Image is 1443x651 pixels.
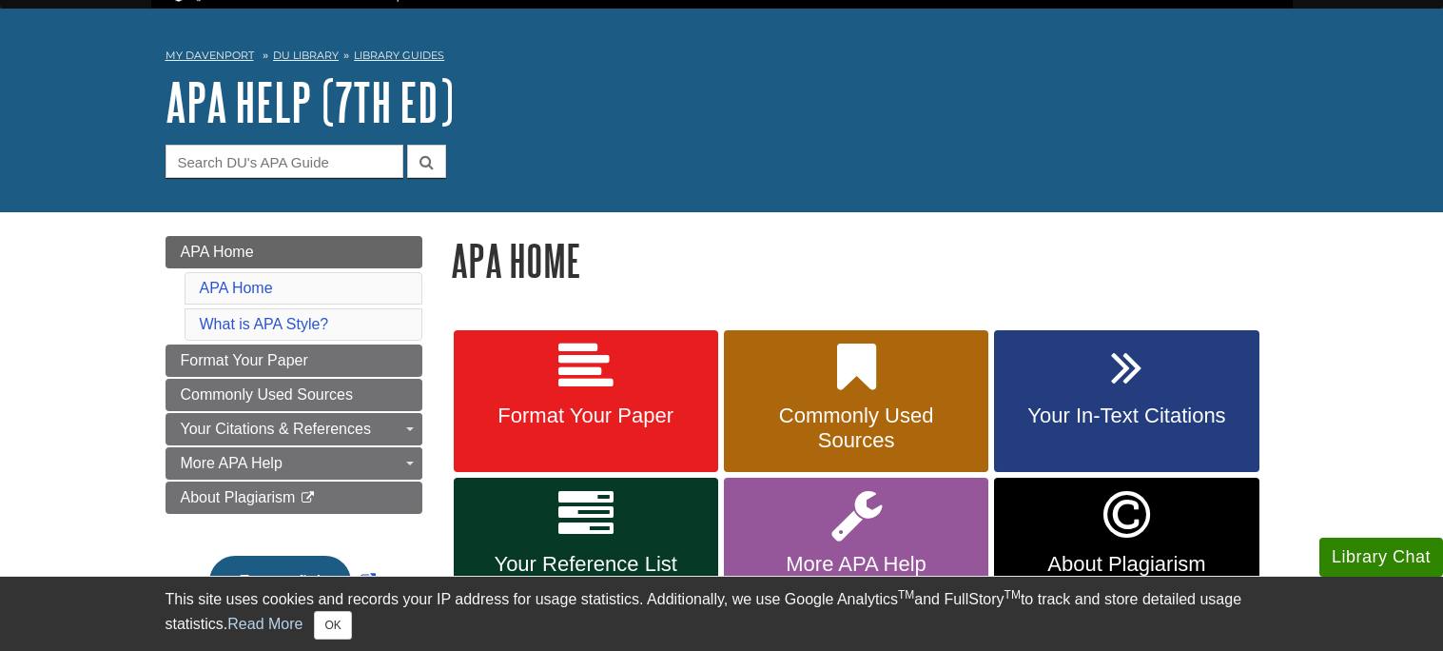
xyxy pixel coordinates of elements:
[273,49,339,62] a: DU Library
[994,330,1258,473] a: Your In-Text Citations
[166,413,422,445] a: Your Citations & References
[181,352,308,368] span: Format Your Paper
[181,421,371,437] span: Your Citations & References
[166,43,1278,73] nav: breadcrumb
[166,72,454,131] a: APA Help (7th Ed)
[314,611,351,640] button: Close
[166,588,1278,640] div: This site uses cookies and records your IP address for usage statistics. Additionally, we use Goo...
[227,616,302,632] a: Read More
[451,236,1278,285] h1: APA Home
[200,280,273,296] a: APA Home
[181,244,254,260] span: APA Home
[300,492,316,504] i: This link opens in a new window
[181,489,296,505] span: About Plagiarism
[1008,404,1244,428] span: Your In-Text Citations
[468,552,704,577] span: Your Reference List
[166,236,422,640] div: Guide Page Menu
[738,552,974,577] span: More APA Help
[181,455,283,471] span: More APA Help
[724,330,988,473] a: Commonly Used Sources
[166,48,254,64] a: My Davenport
[166,145,403,178] input: Search DU's APA Guide
[1008,552,1244,577] span: About Plagiarism
[166,236,422,268] a: APA Home
[1004,588,1021,602] sup: TM
[166,447,422,480] a: More APA Help
[994,478,1258,623] a: Link opens in new window
[454,330,718,473] a: Format Your Paper
[166,345,422,377] a: Format Your Paper
[209,556,351,607] button: En español
[205,573,380,589] a: Link opens in new window
[1319,538,1443,577] button: Library Chat
[898,588,914,602] sup: TM
[166,379,422,411] a: Commonly Used Sources
[738,404,974,453] span: Commonly Used Sources
[166,482,422,514] a: About Plagiarism
[200,316,329,332] a: What is APA Style?
[454,478,718,623] a: Your Reference List
[468,404,704,428] span: Format Your Paper
[354,49,444,62] a: Library Guides
[181,386,353,403] span: Commonly Used Sources
[724,478,988,623] a: More APA Help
